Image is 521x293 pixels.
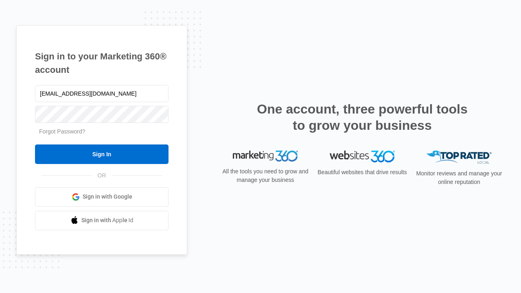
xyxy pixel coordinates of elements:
[254,101,470,133] h2: One account, three powerful tools to grow your business
[317,168,408,177] p: Beautiful websites that drive results
[233,151,298,162] img: Marketing 360
[92,171,112,180] span: OR
[220,167,311,184] p: All the tools you need to grow and manage your business
[35,144,169,164] input: Sign In
[81,216,134,225] span: Sign in with Apple Id
[427,151,492,164] img: Top Rated Local
[35,187,169,207] a: Sign in with Google
[414,169,505,186] p: Monitor reviews and manage your online reputation
[35,85,169,102] input: Email
[330,151,395,162] img: Websites 360
[39,128,85,135] a: Forgot Password?
[35,211,169,230] a: Sign in with Apple Id
[35,50,169,77] h1: Sign in to your Marketing 360® account
[83,192,132,201] span: Sign in with Google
